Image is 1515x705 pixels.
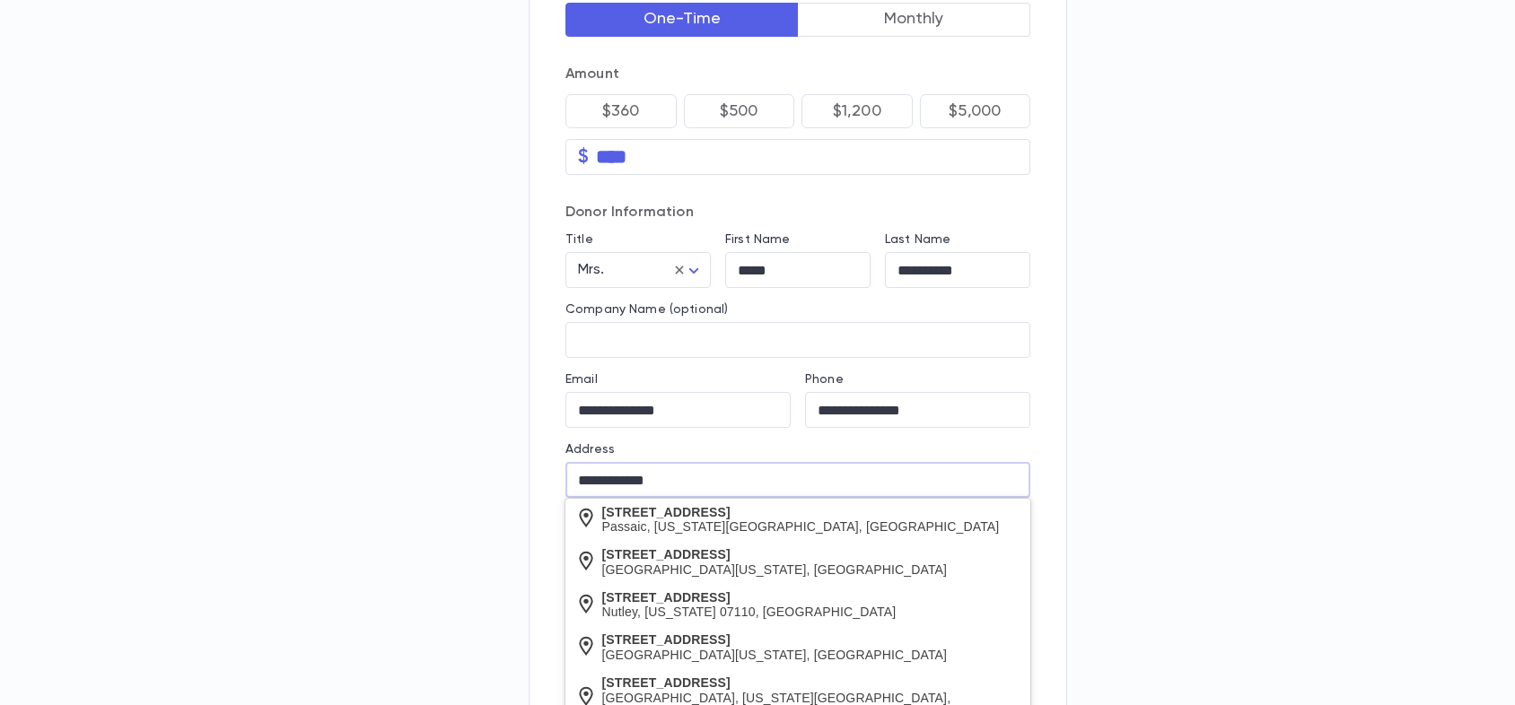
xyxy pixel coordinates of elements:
[602,605,897,620] div: Nutley, [US_STATE] 07110, [GEOGRAPHIC_DATA]
[565,442,615,457] label: Address
[801,94,913,128] button: $1,200
[565,3,799,37] button: One-Time
[565,65,1030,83] p: Amount
[798,3,1031,37] button: Monthly
[602,102,640,120] p: $360
[833,102,881,120] p: $1,200
[885,232,950,247] label: Last Name
[565,232,593,247] label: Title
[602,632,948,648] div: [STREET_ADDRESS]
[602,519,1000,535] div: Passaic, [US_STATE][GEOGRAPHIC_DATA], [GEOGRAPHIC_DATA]
[720,102,758,120] p: $500
[602,505,1000,520] div: [STREET_ADDRESS]
[565,253,711,288] div: Mrs.
[920,94,1031,128] button: $5,000
[602,648,948,663] div: [GEOGRAPHIC_DATA][US_STATE], [GEOGRAPHIC_DATA]
[602,590,897,605] div: [STREET_ADDRESS]
[805,372,844,387] label: Phone
[684,94,795,128] button: $500
[565,204,1030,222] p: Donor Information
[578,263,605,277] span: Mrs.
[565,94,677,128] button: $360
[602,675,1021,691] div: [STREET_ADDRESS]
[725,232,790,247] label: First Name
[602,547,948,562] div: [STREET_ADDRESS]
[565,372,598,387] label: Email
[602,562,948,578] div: [GEOGRAPHIC_DATA][US_STATE], [GEOGRAPHIC_DATA]
[578,148,589,166] p: $
[565,302,728,317] label: Company Name (optional)
[949,102,1001,120] p: $5,000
